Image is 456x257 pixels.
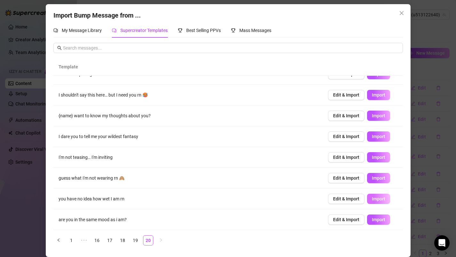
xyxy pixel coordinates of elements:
[372,196,385,201] span: Import
[239,28,271,33] span: Mass Messages
[367,194,390,204] button: Import
[367,90,390,100] button: Import
[399,11,404,16] span: close
[367,214,390,225] button: Import
[53,126,323,147] td: I dare you to tell me your wildest fantasy
[92,235,102,245] li: 16
[120,28,168,33] span: Supercreator Templates
[367,131,390,142] button: Import
[333,175,359,181] span: Edit & Import
[67,236,76,245] a: 1
[396,11,407,16] span: Close
[53,58,318,76] th: Template
[372,92,385,97] span: Import
[328,194,364,204] button: Edit & Import
[367,152,390,162] button: Import
[53,105,323,126] td: {name} want to know my thoughts about you?
[396,8,407,18] button: Close
[53,235,64,245] li: Previous Page
[79,235,89,245] span: •••
[53,189,323,209] td: you have no idea how wet I am rn
[372,175,385,181] span: Import
[328,90,364,100] button: Edit & Import
[92,236,102,245] a: 16
[53,85,323,105] td: I shouldn't say this here… but I need you rn 🥵
[333,196,359,201] span: Edit & Import
[328,111,364,121] button: Edit & Import
[79,235,89,245] li: Previous 5 Pages
[66,235,76,245] li: 1
[130,235,140,245] li: 19
[372,134,385,139] span: Import
[156,235,166,245] button: right
[328,214,364,225] button: Edit & Import
[53,168,323,189] td: guess what I'm not wearing rn 🙈
[178,28,182,33] span: trophy
[53,209,323,230] td: are you in the same mood as i am?
[333,217,359,222] span: Edit & Import
[105,235,115,245] li: 17
[57,46,62,50] span: search
[156,235,166,245] li: Next Page
[367,111,390,121] button: Import
[105,236,115,245] a: 17
[372,113,385,118] span: Import
[186,28,221,33] span: Best Selling PPVs
[131,236,140,245] a: 19
[53,235,64,245] button: left
[333,155,359,160] span: Edit & Import
[143,236,153,245] a: 20
[333,113,359,118] span: Edit & Import
[117,235,128,245] li: 18
[328,173,364,183] button: Edit & Import
[231,28,236,33] span: trophy
[53,28,58,33] span: comment
[434,235,450,251] div: Open Intercom Messenger
[143,235,153,245] li: 20
[372,217,385,222] span: Import
[57,238,60,242] span: left
[328,131,364,142] button: Edit & Import
[372,155,385,160] span: Import
[159,238,163,242] span: right
[367,173,390,183] button: Import
[328,152,364,162] button: Edit & Import
[118,236,127,245] a: 18
[333,92,359,97] span: Edit & Import
[333,134,359,139] span: Edit & Import
[53,147,323,168] td: I'm not teasing… I'm inviting
[63,44,399,51] input: Search messages...
[62,28,102,33] span: My Message Library
[53,12,141,19] span: Import Bump Message from ...
[112,28,116,33] span: comment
